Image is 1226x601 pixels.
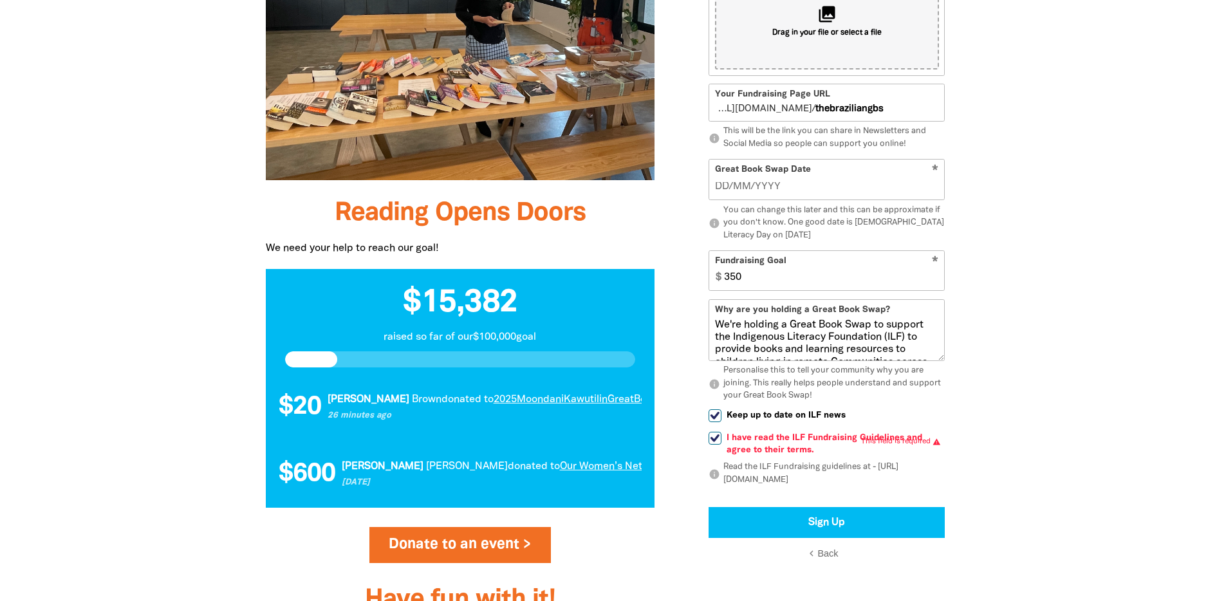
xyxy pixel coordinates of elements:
i: chevron_left [806,548,817,559]
p: You can change this later and this can be approximate if you don't know. One good date is [DEMOGR... [709,204,945,242]
textarea: We're holding a Great Book Swap to support the Indigenous Literacy Foundation (ILF) to provide bo... [709,319,944,360]
i: info [709,378,720,389]
p: raised so far of our $100,000 goal [266,329,655,345]
span: $20 [273,394,315,420]
em: Brown [406,395,436,404]
button: chevron_leftBack [812,548,842,560]
i: info [709,217,720,229]
span: $ [709,251,721,290]
em: [PERSON_NAME] [335,462,417,471]
input: I have read the ILF Fundraising Guidelines and agree to their terms. [709,432,721,445]
em: [PERSON_NAME] [322,395,404,404]
em: [PERSON_NAME] [420,462,501,471]
div: Donation stream [279,454,642,495]
span: / [709,84,815,121]
input: Keep up to date on ILF news [709,409,721,421]
input: eg. 350 [718,251,944,290]
span: donated to [501,462,553,471]
p: 26 minutes ago [322,410,678,423]
input: Great Book Swap Date DD/MM/YYYY [715,180,939,194]
a: Our Women’s Network Book Swap [553,462,714,471]
span: $600 [272,461,329,487]
p: [DATE] [335,477,714,490]
span: I have read the ILF Fundraising Guidelines and agree to their terms. [727,432,945,456]
p: Personalise this to tell your community why you are joining. This really helps people understand ... [709,365,945,403]
span: Back [817,548,838,559]
button: Sign Up [709,507,945,538]
span: $15,382 [403,288,517,318]
i: info [709,468,720,480]
a: 2025MoondaniKawutilinGreatBookSwap [488,395,678,404]
a: Donate to an event > [369,527,552,563]
span: donated to [436,395,488,404]
i: Required [932,165,938,177]
p: This will be the link you can share in Newsletters and Social Media so people can support you onl... [709,125,945,151]
p: Read the ILF Fundraising guidelines at - [URL][DOMAIN_NAME] [709,461,945,486]
i: collections [817,4,837,23]
p: We need your help to reach our goal! [266,241,655,256]
span: Reading Opens Doors [335,201,586,225]
span: Drag in your file or select a file [772,27,882,38]
span: Keep up to date on ILF news [727,409,846,421]
span: [DOMAIN_NAME][URL] [714,102,812,116]
i: info [709,133,720,144]
div: Donation stream [279,387,642,428]
div: go.greatbookswap.org.au/thebraziliangbs [709,84,944,121]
